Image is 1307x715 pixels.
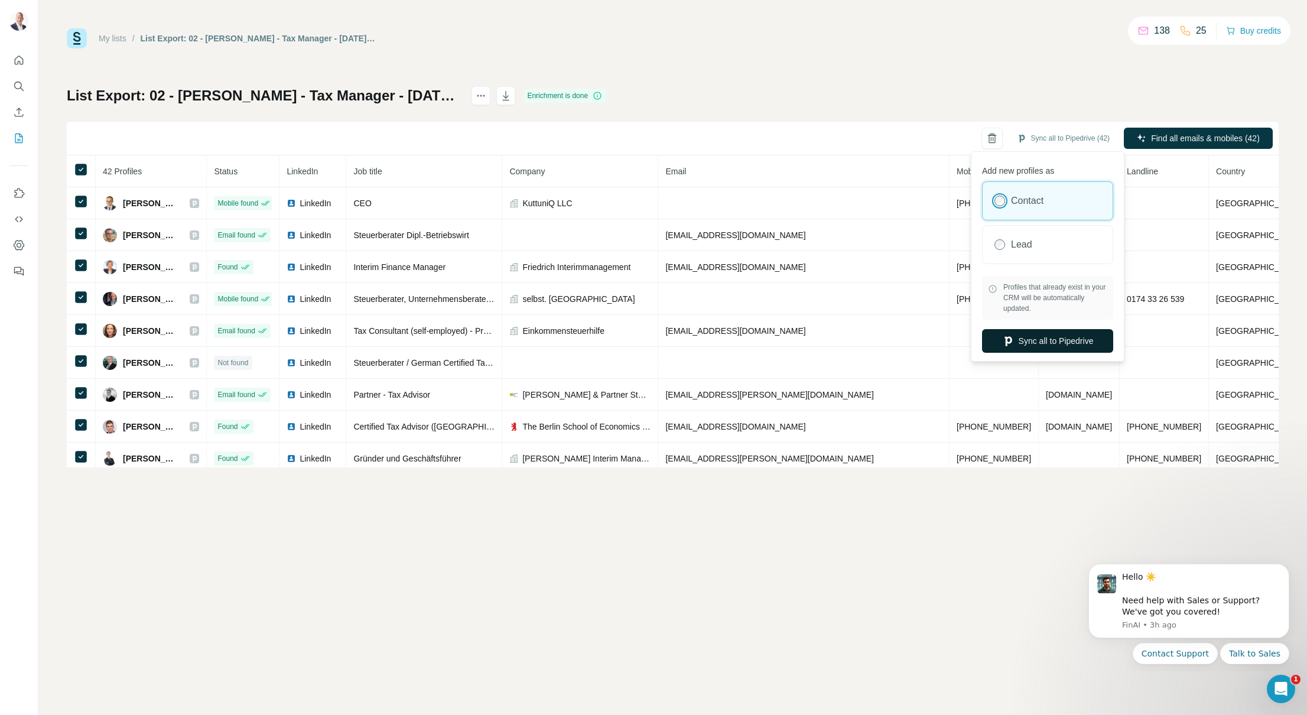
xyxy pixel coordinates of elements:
span: [GEOGRAPHIC_DATA] [1216,294,1302,304]
p: Add new profiles as [982,160,1113,177]
img: Avatar [103,356,117,370]
span: [PERSON_NAME] [123,197,178,209]
span: [GEOGRAPHIC_DATA] [1216,390,1302,399]
span: Email found [217,230,255,240]
img: LinkedIn logo [287,422,296,431]
span: [PHONE_NUMBER] [957,199,1031,208]
button: Sync all to Pipedrive [982,329,1113,353]
label: Contact [1011,194,1043,208]
span: [PHONE_NUMBER] [1127,454,1201,463]
span: KuttuniQ LLC [522,197,572,209]
span: Find all emails & mobiles (42) [1151,132,1260,144]
span: Interim Finance Manager [353,262,446,272]
span: LinkedIn [300,357,331,369]
div: List Export: 02 - [PERSON_NAME] - Tax Manager - [DATE] 12:40 [141,32,375,44]
span: [PERSON_NAME] [123,325,178,337]
span: [PHONE_NUMBER] [957,294,1031,304]
span: Mobile found [217,294,258,304]
span: Email found [217,326,255,336]
span: Email [665,167,686,176]
img: Avatar [103,324,117,338]
img: Avatar [103,420,117,434]
img: Avatar [103,388,117,402]
span: [GEOGRAPHIC_DATA] [1216,454,1302,463]
span: Mobile found [217,198,258,209]
span: Partner - Tax Advisor [353,390,430,399]
span: Mobile [957,167,981,176]
img: Avatar [103,260,117,274]
img: Avatar [9,12,28,31]
img: Avatar [103,228,117,242]
span: Friedrich Interimmanagement [522,261,630,273]
span: [PHONE_NUMBER] [1127,422,1201,431]
span: 42 Profiles [103,167,142,176]
a: My lists [99,34,126,43]
span: [PHONE_NUMBER] [957,262,1031,272]
span: Certified Tax Advisor ([GEOGRAPHIC_DATA]) / Freelancer / Interim Tax Manager [353,422,651,431]
p: 138 [1154,24,1170,38]
button: Dashboard [9,235,28,256]
button: Search [9,76,28,97]
p: 25 [1196,24,1207,38]
span: [EMAIL_ADDRESS][PERSON_NAME][DOMAIN_NAME] [665,390,873,399]
img: Avatar [103,292,117,306]
img: LinkedIn logo [287,390,296,399]
button: Buy credits [1226,22,1281,39]
span: selbst. [GEOGRAPHIC_DATA] [522,293,635,305]
img: Surfe Logo [67,28,87,48]
span: LinkedIn [300,389,331,401]
span: LinkedIn [300,229,331,241]
h1: List Export: 02 - [PERSON_NAME] - Tax Manager - [DATE] 12:40 [67,86,461,105]
span: [PERSON_NAME] [123,357,178,369]
img: LinkedIn logo [287,262,296,272]
span: [PERSON_NAME] [123,293,178,305]
span: LinkedIn [300,325,331,337]
span: Found [217,421,238,432]
span: [GEOGRAPHIC_DATA] [1216,422,1302,431]
span: [DOMAIN_NAME] [1046,390,1112,399]
img: Avatar [103,451,117,466]
span: [GEOGRAPHIC_DATA] [1216,199,1302,208]
button: Quick start [9,50,28,71]
button: actions [472,86,490,105]
span: 1 [1291,675,1301,684]
span: Found [217,453,238,464]
span: [EMAIL_ADDRESS][DOMAIN_NAME] [665,422,805,431]
span: [PERSON_NAME] [123,389,178,401]
span: Steuerberater Dipl.-Betriebswirt [353,230,469,240]
span: Steuerberater / German Certified Tax Advisor [353,358,518,368]
img: LinkedIn logo [287,294,296,304]
button: Enrich CSV [9,102,28,123]
span: The Berlin School of Economics and Law [522,421,651,433]
img: LinkedIn logo [287,230,296,240]
span: [EMAIL_ADDRESS][DOMAIN_NAME] [665,230,805,240]
span: [PERSON_NAME] [123,229,178,241]
span: CEO [353,199,371,208]
button: My lists [9,128,28,149]
span: [GEOGRAPHIC_DATA] [1216,326,1302,336]
img: Avatar [103,196,117,210]
span: Einkommensteuerhilfe [522,325,604,337]
div: Enrichment is done [524,89,606,103]
span: Status [214,167,238,176]
button: Sync all to Pipedrive (42) [1009,129,1118,147]
iframe: Intercom live chat [1267,675,1295,703]
span: [PERSON_NAME] [123,453,178,464]
span: LinkedIn [300,293,331,305]
span: [DOMAIN_NAME] [1046,422,1112,431]
li: / [132,32,135,44]
span: [GEOGRAPHIC_DATA] [1216,358,1302,368]
button: Use Surfe on LinkedIn [9,183,28,204]
span: LinkedIn [300,261,331,273]
span: Steuerberater, Unternehmensberater, Interimsmanager / - CFO [353,294,584,304]
span: [EMAIL_ADDRESS][PERSON_NAME][DOMAIN_NAME] [665,454,873,463]
span: [GEOGRAPHIC_DATA] [1216,262,1302,272]
span: Company [509,167,545,176]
